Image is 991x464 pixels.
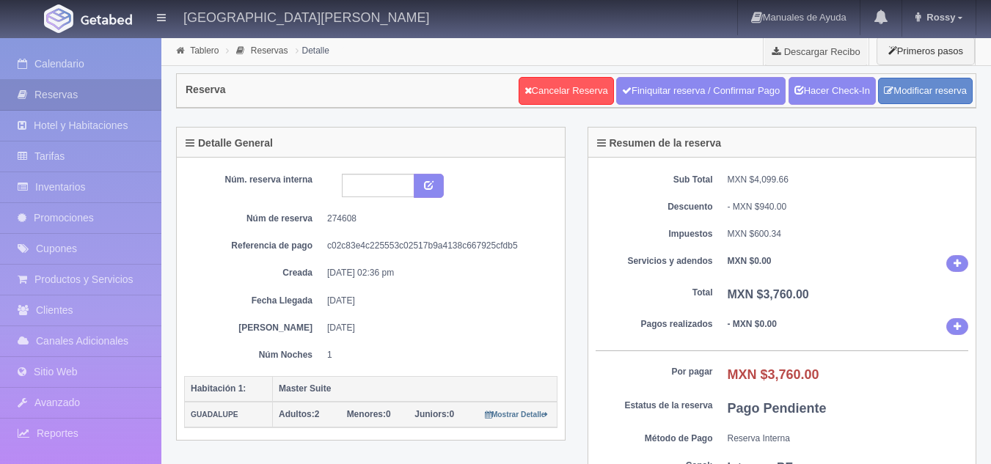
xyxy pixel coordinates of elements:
a: Descargar Recibo [764,37,869,66]
dd: MXN $4,099.66 [728,174,969,186]
li: Detalle [292,43,333,57]
th: Master Suite [273,376,557,402]
dt: Pagos realizados [596,318,713,331]
strong: Adultos: [279,409,315,419]
dt: Impuestos [596,228,713,240]
a: Tablero [190,45,219,56]
img: Getabed [81,14,132,25]
h4: Reserva [186,84,226,95]
dt: Por pagar [596,366,713,378]
dd: MXN $600.34 [728,228,969,240]
dd: c02c83e4c225553c02517b9a4138c667925cfdb5 [327,240,546,252]
dt: Estatus de la reserva [596,399,713,412]
small: Mostrar Detalle [485,410,549,419]
a: Reservas [251,45,288,56]
small: GUADALUPE [191,410,238,419]
dt: Fecha Llegada [195,295,312,307]
b: MXN $3,760.00 [728,288,809,301]
a: Cancelar Reserva [519,77,614,105]
dt: Creada [195,267,312,279]
dd: [DATE] [327,295,546,307]
dt: Método de Pago [596,432,713,445]
dd: [DATE] [327,322,546,334]
span: 0 [347,409,391,419]
a: Hacer Check-In [789,77,876,105]
dd: [DATE] 02:36 pm [327,267,546,279]
span: 0 [414,409,454,419]
dd: Reserva Interna [728,432,969,445]
dt: Núm Noches [195,349,312,361]
dt: Núm. reserva interna [195,174,312,186]
dd: 1 [327,349,546,361]
b: Habitación 1: [191,383,246,394]
dt: Servicios y adendos [596,255,713,268]
a: Finiquitar reserva / Confirmar Pago [616,77,786,105]
button: Primeros pasos [877,37,975,65]
span: 2 [279,409,319,419]
a: Mostrar Detalle [485,409,549,419]
b: MXN $3,760.00 [728,367,819,382]
dt: Sub Total [596,174,713,186]
b: - MXN $0.00 [728,319,777,329]
a: Modificar reserva [878,78,973,105]
dt: Referencia de pago [195,240,312,252]
h4: Resumen de la reserva [597,138,722,149]
strong: Menores: [347,409,386,419]
dt: [PERSON_NAME] [195,322,312,334]
div: - MXN $940.00 [728,201,969,213]
strong: Juniors: [414,409,449,419]
dd: 274608 [327,213,546,225]
h4: [GEOGRAPHIC_DATA][PERSON_NAME] [183,7,429,26]
b: MXN $0.00 [728,256,772,266]
b: Pago Pendiente [728,401,827,416]
span: Rossy [923,12,955,23]
dt: Descuento [596,201,713,213]
h4: Detalle General [186,138,273,149]
dt: Núm de reserva [195,213,312,225]
dt: Total [596,287,713,299]
img: Getabed [44,4,73,33]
